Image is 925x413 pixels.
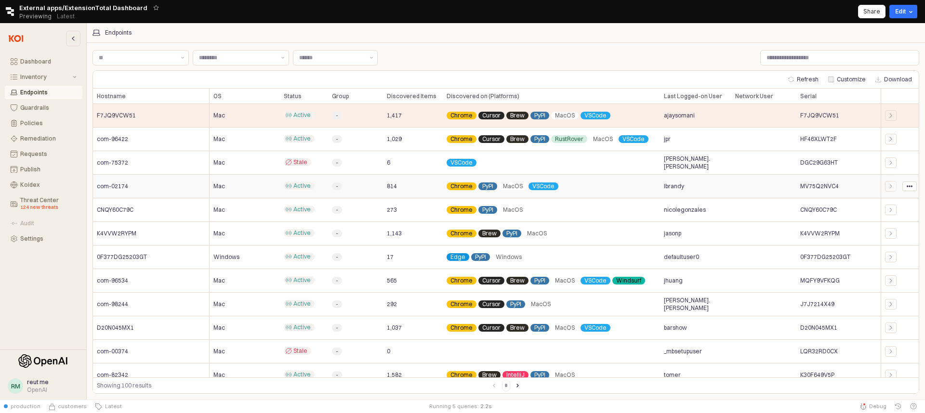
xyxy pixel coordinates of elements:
span: Active [293,323,311,331]
span: OS [213,92,222,100]
span: Mac [213,112,225,119]
span: PyPI [534,324,545,332]
span: com-02174 [97,182,128,190]
button: Audit [5,217,82,230]
span: K30F649V5P [800,371,834,379]
span: 0F377DG25203GT [800,253,850,261]
span: Cursor [482,300,501,308]
div: Remediation [20,135,77,142]
span: VSCode [584,324,607,332]
span: K4VVW2RYPM [800,230,840,237]
span: DGC29G63HT [800,159,838,167]
div: OpenAI [27,386,49,394]
span: Chrome [450,300,473,308]
span: Active [293,111,311,119]
span: CNQY60C79C [800,206,837,214]
span: MacOS [555,112,575,119]
span: PyPI [482,182,493,190]
span: Discovered Items [387,92,436,100]
span: F7JQ9VCW51 [97,112,136,119]
span: Mac [213,135,225,143]
button: Guardrails [5,101,82,115]
span: Active [293,300,311,308]
span: jpr [664,135,671,143]
button: Releases and History [52,10,80,23]
span: Chrome [450,277,473,284]
span: Chrome [450,324,473,332]
span: _mbsetupuser [664,348,702,355]
span: External apps/ExtensionTotal Dashboard [19,3,147,13]
button: Refresh [784,74,822,85]
button: Source Control [44,400,91,413]
span: Mac [213,348,225,355]
div: Running 5 queries: [429,402,479,410]
span: D20N045MX1 [97,324,134,332]
span: Cursor [482,112,501,119]
span: [PERSON_NAME].[PERSON_NAME] [664,155,727,170]
span: Brew [510,135,525,143]
button: Edit [889,5,917,18]
span: jasonp [664,230,681,237]
span: Mac [213,371,225,379]
button: Threat Center [5,194,82,215]
span: MacOS [503,206,523,214]
span: PyPI [506,230,517,237]
span: 1,582 [387,371,402,379]
span: - [336,348,338,355]
span: Windsurf [616,277,641,284]
span: 565 [387,277,397,284]
span: 17 [387,253,394,261]
span: D20N045MX1 [800,324,837,332]
span: Chrome [450,206,473,214]
span: HF46XLWT2F [800,135,837,143]
div: Policies [20,120,77,127]
span: ajaysomani [664,112,695,119]
span: Stale [293,158,307,166]
span: Chrome [450,135,473,143]
div: Audit [20,220,77,227]
span: 292 [387,300,397,308]
span: K4VVW2RYPM [97,230,136,237]
span: Chrome [450,371,473,379]
span: Active [293,229,311,237]
div: Previewing Latest [19,10,80,23]
span: 1,029 [387,135,402,143]
span: Active [293,253,311,260]
input: Page [502,380,510,391]
span: PyPI [534,277,545,284]
span: tomer [664,371,681,379]
button: Settings [5,232,82,245]
button: Download [872,74,916,85]
span: Mac [213,182,225,190]
span: Discovered on (Platforms) [447,92,519,100]
button: Add app to favorites [151,3,161,13]
span: customers [58,402,87,410]
span: - [336,112,338,119]
span: VSCode [584,277,607,284]
button: Koidex [5,178,82,192]
span: - [336,182,338,190]
span: com-82342 [97,371,128,379]
span: MacOS [555,371,575,379]
span: Active [293,206,311,213]
span: MV75Q2NVC4 [800,182,839,190]
span: Hostname [97,92,126,100]
button: Debug [856,400,890,413]
button: Next page [512,380,524,391]
span: VSCode [584,112,607,119]
span: Brew [510,324,525,332]
div: Publish [20,166,77,173]
span: Mac [213,277,225,284]
span: Mac [213,300,225,308]
span: Chrome [450,230,473,237]
span: Mac [213,230,225,237]
span: VSCode [622,135,645,143]
span: - [336,159,338,167]
span: PyPI [534,135,545,143]
span: MacOS [555,324,575,332]
span: VSCode [450,159,473,167]
span: Brew [510,112,525,119]
span: lbrandy [664,182,684,190]
span: IntelliJ [506,371,525,379]
span: - [336,253,338,261]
